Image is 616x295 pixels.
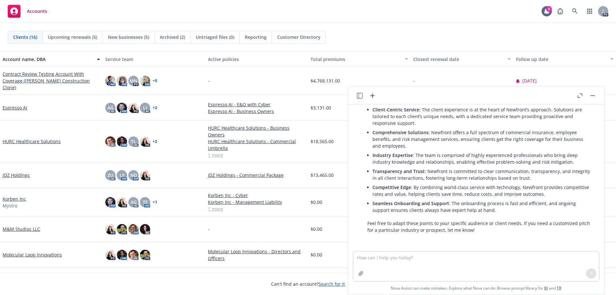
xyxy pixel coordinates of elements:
a: Switch app [583,5,596,18]
img: photo [105,76,116,86]
img: photo [117,103,127,113]
a: JDZ Holdings - Commercial Package [208,172,305,178]
a: Accounts [5,2,50,20]
span: Archived (2) [160,34,185,40]
span: $13,465.00 [311,172,334,178]
a: + 2 [153,106,157,110]
span: LF [120,172,124,178]
p: : The client experience is at the heart of Newfront’s approach. Solutions are tailored to each cl... [372,106,590,126]
span: TF [143,199,148,205]
a: BI [544,285,548,291]
a: Contract Review Testing Account With Coverage ([PERSON_NAME] Construction Clone) [3,71,100,91]
img: photo [105,197,116,207]
a: JDZ Holdings [3,172,30,178]
span: New businesses (5) [108,34,149,40]
span: Nova Assist can make mistakes. Explore what Nova can do: Browse prompt library for and [391,282,561,295]
span: Transparency and Trust [372,168,425,174]
a: HURC Healthcare Solutions - Business Owners [208,125,305,138]
p: : Newfront is committed to clear communication, transparency, and integrity in all client interac... [372,168,590,181]
img: photo [105,250,116,260]
p: : The onboarding process is fast and efficient, and ongoing support ensures clients always have e... [372,200,590,213]
a: Espresso AI [3,104,27,111]
a: 1 more [208,205,305,212]
span: TL [131,138,136,145]
span: Upcoming renewals (5) [48,34,97,40]
span: $3,131.00 [311,104,331,111]
span: AG [131,199,137,205]
span: Comprehensive Solutions [372,129,429,135]
button: Follow up date [513,51,616,67]
img: photo [140,76,150,86]
span: Client-Centric Service [372,107,419,113]
a: Search for it [319,281,345,287]
span: Reporting [245,34,267,40]
span: LI [143,104,147,111]
span: $0.00 [311,251,322,258]
a: TR [557,285,561,291]
span: Accounts [27,9,47,14]
div: Service team [105,56,203,63]
a: Korben Inc - Cyber [208,192,305,199]
p: Feel free to adapt these points to your specific audience or client needs. If you need a customiz... [367,220,590,233]
span: ZU [107,172,113,178]
span: Seamless Onboarding and Support [372,200,449,206]
button: Closest renewal date [411,51,513,67]
span: $4,768,131.00 [311,77,340,84]
a: 1 more [208,152,305,158]
a: + 2 [153,140,157,143]
a: HURC Healthcare Solutions - Commercial Umbrella [208,138,305,152]
span: MN [130,77,137,84]
div: Total premiums [311,56,401,63]
p: : Newfront offers a full spectrum of commercial insurance, employee benefits, and risk management... [372,129,590,149]
a: Molecular Loop Innovations [3,251,62,258]
a: Espresso AI - Business Owners [208,108,305,115]
img: photo [117,76,127,86]
p: : The team is comprised of highly experienced professionals who bring deep industry knowledge and... [372,152,590,165]
span: - [208,226,210,232]
span: ND [130,172,137,178]
button: Service team [103,51,205,67]
div: 8 [546,6,552,12]
a: Espresso AI - E&O with Cyber [208,101,305,108]
div: Closest renewal date [413,56,504,63]
div: Follow up date [516,56,606,63]
span: Can't find an account? [271,281,345,287]
img: photo [140,170,150,180]
button: Active policies [205,51,308,67]
span: Mystro [3,202,17,209]
img: photo [117,136,127,147]
img: photo [117,250,127,260]
a: HURC Healthcare Solutions [3,138,61,145]
a: + 5 [153,79,157,83]
span: Customer Directory [277,34,321,40]
a: + 1 [153,200,157,204]
img: photo [140,250,150,260]
div: Account name, DBA [3,56,93,63]
a: Korben Inc - Management Liability [208,199,305,205]
img: photo [128,103,139,113]
a: Search [569,5,581,18]
img: photo [117,197,127,207]
span: Industry Expertise [372,152,413,158]
img: photo [117,224,127,234]
a: Korben Inc [3,195,26,202]
img: photo [128,224,139,234]
span: - [413,77,415,84]
span: AG [107,104,114,111]
span: $18,565.00 [311,138,334,145]
a: M&M Studios LLC [3,226,40,232]
span: - [208,77,210,84]
img: photo [105,224,116,234]
img: photo [140,136,150,147]
div: Active policies [208,56,305,63]
span: Clients (16) [13,34,37,40]
a: Report a Bug [554,5,567,18]
img: photo [128,250,139,260]
p: : By combining world-class service with technology, Newfront provides competitive rates and value... [372,184,590,197]
span: Untriaged files (0) [196,34,234,40]
span: $0.00 [311,199,322,205]
span: Competitive Edge [372,184,411,190]
a: Molecular Loop Innovations - Directors and Officers [208,248,305,262]
button: Total premiums [308,51,411,67]
img: photo [105,136,116,147]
